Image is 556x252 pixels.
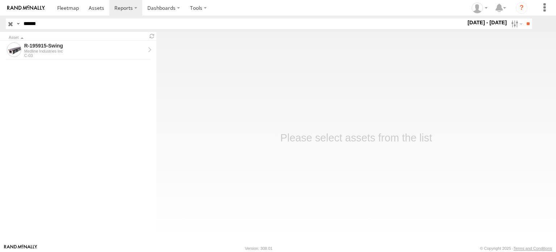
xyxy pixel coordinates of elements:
div: R-195915-Swing - View Asset History [24,42,145,49]
i: ? [516,2,527,14]
a: Visit our Website [4,245,37,252]
div: © Copyright 2025 - [480,246,552,251]
a: Terms and Conditions [514,246,552,251]
label: Search Query [15,18,21,29]
label: Search Filter Options [508,18,524,29]
label: [DATE] - [DATE] [466,18,509,26]
div: Version: 308.01 [245,246,273,251]
div: Idaliz Kaminski [469,3,490,13]
div: Click to Sort [9,36,145,40]
span: Refresh [148,33,156,40]
div: Medline Industries Inc [24,49,145,53]
div: C-03 [24,53,145,58]
img: rand-logo.svg [7,5,45,11]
